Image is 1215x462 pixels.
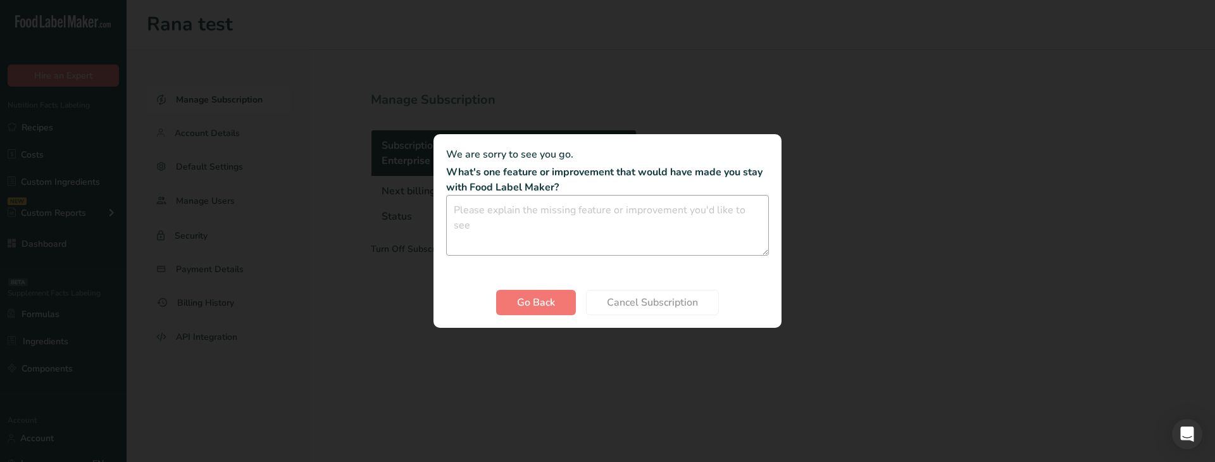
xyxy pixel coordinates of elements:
span: Go Back [517,295,555,310]
button: Go Back [496,290,576,315]
button: Cancel Subscription [586,290,719,315]
p: We are sorry to see you go. [446,147,769,162]
p: What's one feature or improvement that would have made you stay with Food Label Maker? [446,165,769,195]
span: Cancel Subscription [607,295,698,310]
div: Open Intercom Messenger [1172,419,1202,449]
